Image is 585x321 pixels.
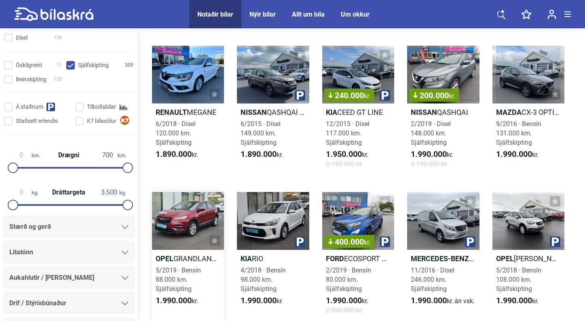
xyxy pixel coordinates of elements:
h2: [PERSON_NAME] X [492,254,564,263]
b: Kia [241,254,252,263]
b: 1.990.000 [496,296,532,305]
span: 5/2019 · Bensín 88.000 km. Sjálfskipting [156,266,201,293]
span: Á staðnum [16,103,43,111]
span: Drif / Stýrisbúnaður [9,298,66,309]
span: kr. [496,150,539,159]
span: Litatónn [9,247,33,258]
span: 2/2019 · Bensín 80.000 km. Sjálfskipting [326,266,371,293]
b: Nissan [411,108,437,116]
div: Notaðir bílar [197,11,233,18]
span: 12/2015 · Dísel 117.000 km. Sjálfskipting [326,120,370,146]
a: NissanQASHQAI TEKNA6/2015 · Dísel149.000 km. Sjálfskipting1.890.000kr. [237,46,309,176]
span: kg. [99,189,126,196]
b: 1.990.000 [241,296,277,305]
img: parking.png [295,237,305,247]
b: Mazda [496,108,522,116]
a: 240.000kr.KiaCEED GT LINE12/2015 · Dísel117.000 km. Sjálfskipting1.950.000kr.2.190.000 kr. [322,46,394,176]
span: 240.000 [328,91,370,99]
span: Beinskipting [16,75,46,84]
span: 2.190.000 kr. [326,159,363,169]
b: Mercedes-Benz [411,254,474,263]
img: user-login.svg [547,9,556,19]
span: 400.000 [328,238,370,246]
a: MazdaCX-3 OPTIMUM9/2016 · Bensín131.000 km. Sjálfskipting1.990.000kr. [492,46,564,176]
span: kr. [326,150,368,159]
span: kr. [364,92,370,100]
span: 11 [57,61,62,70]
span: 105 [54,75,62,84]
span: 2.390.000 kr. [326,306,363,315]
h2: QASHQAI TEKNA [237,108,309,117]
b: 1.990.000 [411,149,447,159]
img: parking.png [295,90,305,101]
b: 1.990.000 [411,296,447,305]
span: Tilboðsbílar [87,103,116,111]
b: Kia [326,108,337,116]
h2: QASHQAI [407,108,479,117]
b: 1.950.000 [326,149,362,159]
h2: CX-3 OPTIMUM [492,108,564,117]
span: kg. [11,189,38,196]
span: Sjálfskipting [78,61,109,70]
h2: CEED GT LINE [322,108,394,117]
a: 200.000kr.NissanQASHQAI2/2019 · Dísel148.000 km. Sjálfskipting1.990.000kr.2.190.000 kr. [407,46,479,176]
b: Opel [156,254,173,263]
span: 5/2018 · Bensín 108.000 km. Sjálfskipting [496,266,541,293]
img: parking.png [550,237,560,247]
b: 1.890.000 [156,149,192,159]
h2: MEGANE [152,108,224,117]
h2: GRANDLAND X [152,254,224,263]
b: 1.990.000 [326,296,362,305]
b: 1.890.000 [241,149,277,159]
b: 1.990.000 [496,149,532,159]
h2: ECOSPORT ST-LINE [322,254,394,263]
img: parking.png [465,237,475,247]
span: kr. [326,296,368,306]
a: Um okkur [341,11,370,18]
span: kr. [241,150,283,159]
span: kr. [156,296,198,306]
span: kr. [241,296,283,306]
span: km. [11,152,40,159]
span: km. [97,152,126,159]
span: 11/2016 · Dísel 246.000 km. Sjálfskipting [411,266,454,293]
span: 2/2019 · Dísel 148.000 km. Sjálfskipting [411,120,451,146]
span: kr. [364,239,370,246]
b: Ford [326,254,344,263]
h2: RIO [237,254,309,263]
span: 4/2018 · Bensín 98.000 km. Sjálfskipting [241,266,286,293]
span: kr. [156,150,198,159]
img: parking.png [380,237,390,247]
a: Nýir bílar [249,11,276,18]
h2: [PERSON_NAME] 116 CDI 4MATIC [407,254,479,263]
span: Dísel [16,34,27,42]
b: Nissan [241,108,267,116]
span: 106 [54,34,62,42]
span: 9/2016 · Bensín 131.000 km. Sjálfskipting [496,120,541,146]
b: 1.990.000 [156,296,192,305]
span: kr. [411,296,475,306]
span: Staðsett erlendis [16,117,58,125]
span: Óskilgreint [16,61,42,70]
span: 2.190.000 kr. [411,159,448,169]
span: K7 bílasölur [87,117,116,125]
span: 6/2018 · Dísel 120.000 km. Sjálfskipting [156,120,196,146]
span: 309 [125,61,133,70]
span: Stærð og gerð [9,221,51,232]
span: 6/2015 · Dísel 149.000 km. Sjálfskipting [241,120,281,146]
span: Dráttargeta [50,189,87,196]
img: parking.png [380,90,390,101]
span: kr. [411,150,453,159]
a: RenaultMEGANE6/2018 · Dísel120.000 km. Sjálfskipting1.890.000kr. [152,46,224,176]
span: kr. [496,296,539,306]
b: Opel [496,254,514,263]
a: Allt um bíla [292,11,325,18]
span: 200.000 [413,91,455,99]
span: Aukahlutir / [PERSON_NAME] [9,272,94,283]
b: Renault [156,108,187,116]
span: Drægni [56,152,81,158]
span: kr. [449,92,455,100]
